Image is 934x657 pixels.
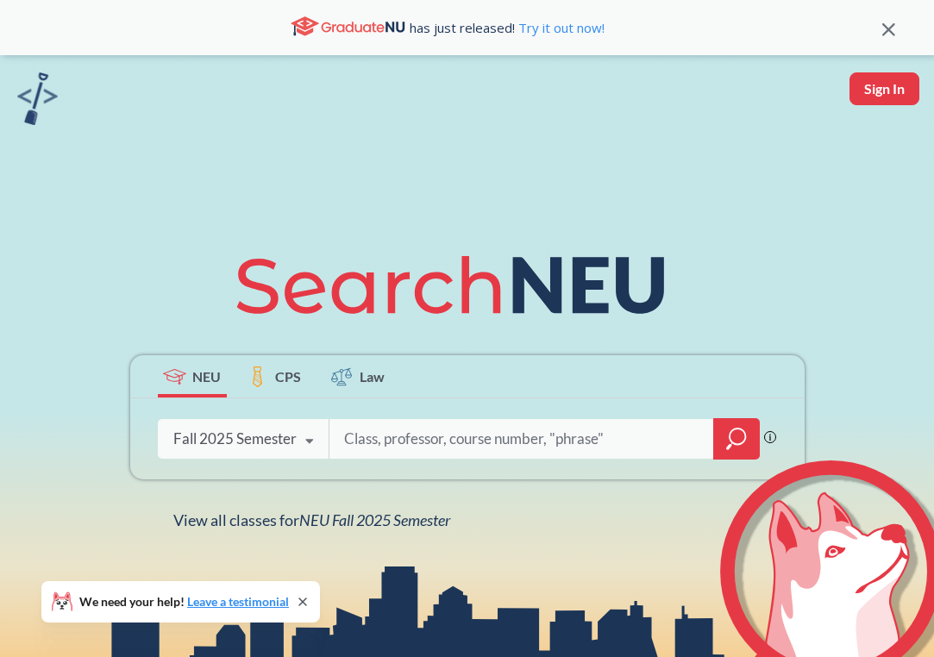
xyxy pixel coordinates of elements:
[410,18,605,37] span: has just released!
[515,19,605,36] a: Try it out now!
[187,594,289,609] a: Leave a testimonial
[275,366,301,386] span: CPS
[299,510,450,529] span: NEU Fall 2025 Semester
[192,366,221,386] span: NEU
[79,596,289,608] span: We need your help!
[17,72,58,130] a: sandbox logo
[849,72,919,105] button: Sign In
[173,510,450,529] span: View all classes for
[173,429,297,448] div: Fall 2025 Semester
[342,421,701,457] input: Class, professor, course number, "phrase"
[726,427,747,451] svg: magnifying glass
[713,418,760,460] div: magnifying glass
[17,72,58,125] img: sandbox logo
[360,366,385,386] span: Law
